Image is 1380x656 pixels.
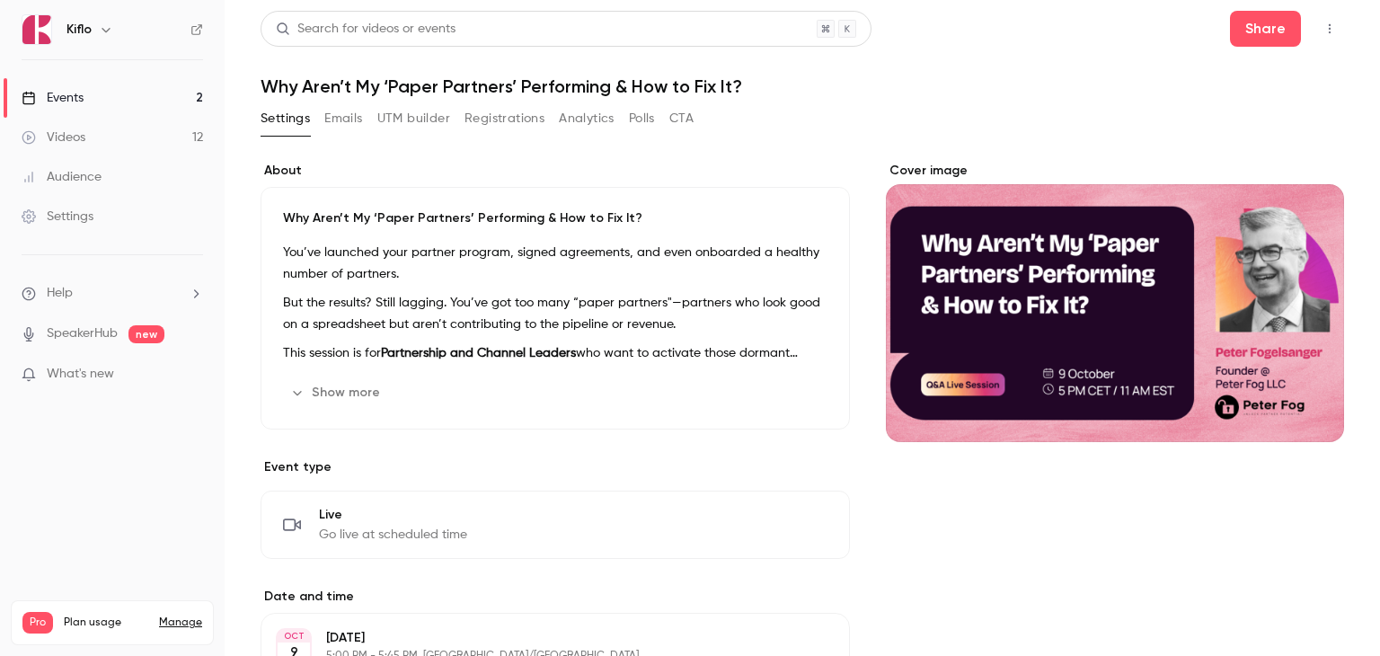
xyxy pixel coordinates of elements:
[886,162,1344,442] section: Cover image
[629,104,655,133] button: Polls
[261,588,850,606] label: Date and time
[283,209,827,227] p: Why Aren’t My ‘Paper Partners’ Performing & How to Fix It?
[22,284,203,303] li: help-dropdown-opener
[319,526,467,544] span: Go live at scheduled time
[261,104,310,133] button: Settings
[319,506,467,524] span: Live
[464,104,544,133] button: Registrations
[324,104,362,133] button: Emails
[128,325,164,343] span: new
[377,104,450,133] button: UTM builder
[283,378,391,407] button: Show more
[22,129,85,146] div: Videos
[669,104,694,133] button: CTA
[47,324,118,343] a: SpeakerHub
[283,342,827,364] p: This session is for who want to activate those dormant partners, not by hiring more managers or t...
[22,15,51,44] img: Kiflo
[64,616,148,630] span: Plan usage
[22,168,102,186] div: Audience
[276,20,456,39] div: Search for videos or events
[1230,11,1301,47] button: Share
[66,21,92,39] h6: Kiflo
[22,208,93,226] div: Settings
[283,242,827,285] p: You’ve launched your partner program, signed agreements, and even onboarded a healthy number of p...
[181,367,203,383] iframe: Noticeable Trigger
[278,630,310,643] div: OCT
[261,162,850,180] label: About
[381,347,576,359] strong: Partnership and Channel Leaders
[22,612,53,634] span: Pro
[261,458,850,476] p: Event type
[22,89,84,107] div: Events
[283,292,827,335] p: But the results? Still lagging. You’ve got too many “paper partners"—partners who look good on a ...
[261,75,1344,97] h1: Why Aren’t My ‘Paper Partners’ Performing & How to Fix It?
[47,365,114,384] span: What's new
[886,162,1344,180] label: Cover image
[559,104,615,133] button: Analytics
[326,629,755,647] p: [DATE]
[47,284,73,303] span: Help
[159,616,202,630] a: Manage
